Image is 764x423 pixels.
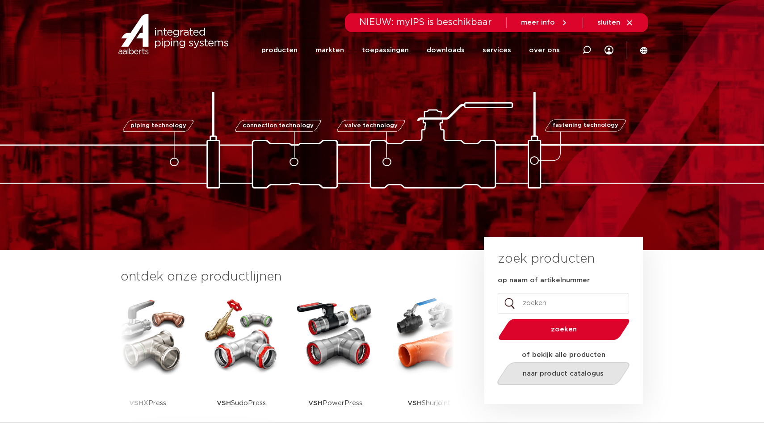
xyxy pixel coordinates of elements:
[243,123,314,129] span: connection technology
[359,18,492,27] span: NIEUW: myIPS is beschikbaar
[495,318,634,341] button: zoeken
[498,250,595,268] h3: zoek producten
[130,123,186,129] span: piping technology
[597,19,620,26] span: sluiten
[129,400,143,406] strong: VSH
[121,268,454,286] h3: ontdek onze productlijnen
[308,400,323,406] strong: VSH
[495,362,632,385] a: naar product catalogus
[407,400,422,406] strong: VSH
[427,33,465,67] a: downloads
[498,276,590,285] label: op naam of artikelnummer
[521,19,555,26] span: meer info
[315,33,344,67] a: markten
[362,33,409,67] a: toepassingen
[261,33,298,67] a: producten
[521,326,607,333] span: zoeken
[523,370,604,377] span: naar product catalogus
[522,352,605,358] strong: of bekijk alle producten
[261,33,560,67] nav: Menu
[529,33,560,67] a: over ons
[521,19,568,27] a: meer info
[604,32,613,68] div: my IPS
[498,293,629,314] input: zoeken
[344,123,397,129] span: valve technology
[217,400,231,406] strong: VSH
[597,19,634,27] a: sluiten
[553,123,618,129] span: fastening technology
[483,33,511,67] a: services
